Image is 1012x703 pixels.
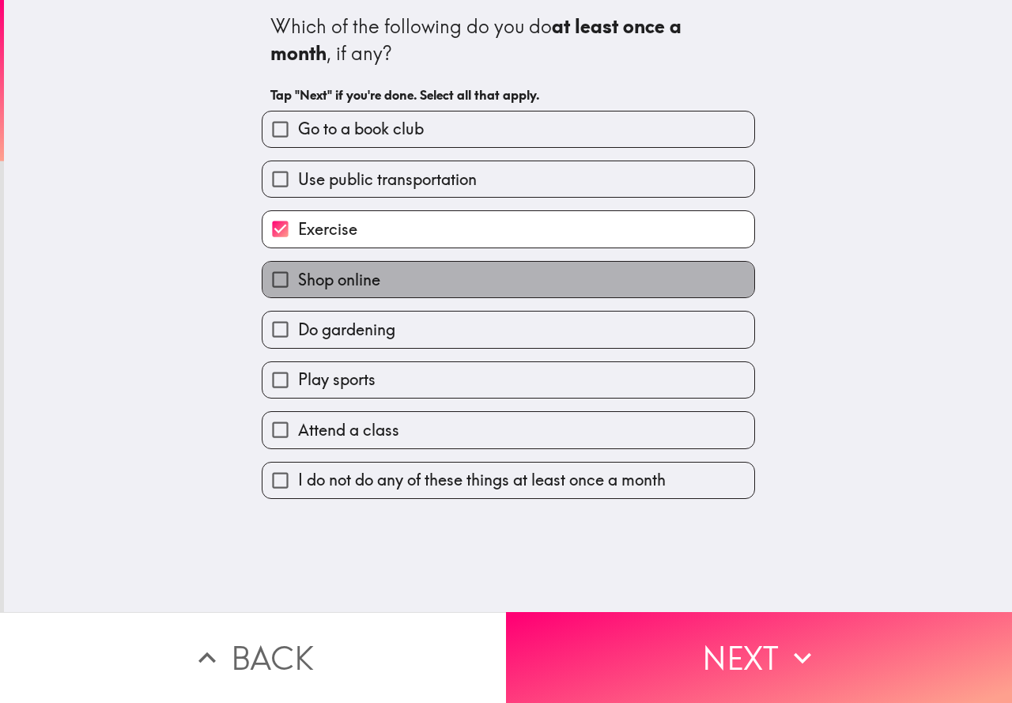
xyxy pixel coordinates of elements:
[270,86,746,104] h6: Tap "Next" if you're done. Select all that apply.
[298,319,395,341] span: Do gardening
[262,161,754,197] button: Use public transportation
[298,419,399,441] span: Attend a class
[262,412,754,448] button: Attend a class
[298,218,357,240] span: Exercise
[506,612,1012,703] button: Next
[298,469,666,491] span: I do not do any of these things at least once a month
[262,111,754,147] button: Go to a book club
[298,168,477,191] span: Use public transportation
[298,369,376,391] span: Play sports
[270,14,686,65] b: at least once a month
[262,463,754,498] button: I do not do any of these things at least once a month
[262,362,754,398] button: Play sports
[270,13,746,66] div: Which of the following do you do , if any?
[262,312,754,347] button: Do gardening
[262,262,754,297] button: Shop online
[262,211,754,247] button: Exercise
[298,118,424,140] span: Go to a book club
[298,269,380,291] span: Shop online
